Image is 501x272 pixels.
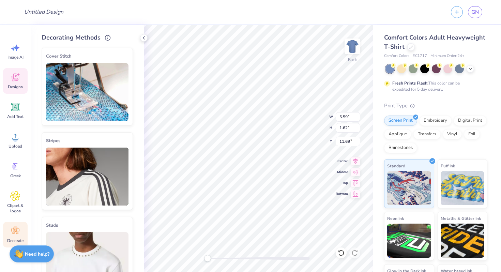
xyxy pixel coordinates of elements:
[8,84,23,90] span: Designs
[336,169,348,175] span: Middle
[471,8,479,16] span: GN
[7,55,24,60] span: Image AI
[441,215,481,222] span: Metallic & Glitter Ink
[454,116,487,126] div: Digital Print
[387,215,404,222] span: Neon Ink
[413,129,441,139] div: Transfers
[387,224,431,258] img: Neon Ink
[46,137,128,145] div: Stripes
[4,203,27,214] span: Clipart & logos
[464,129,480,139] div: Foil
[441,224,485,258] img: Metallic & Glitter Ink
[346,40,359,53] img: Back
[443,129,462,139] div: Vinyl
[348,57,357,63] div: Back
[25,251,49,257] strong: Need help?
[384,53,409,59] span: Comfort Colors
[336,191,348,197] span: Bottom
[468,6,482,18] a: GN
[19,5,69,19] input: Untitled Design
[384,102,487,110] div: Print Type
[441,171,485,205] img: Puff Ink
[9,143,22,149] span: Upload
[46,63,128,121] img: Cover Stitch
[336,180,348,186] span: Top
[204,255,211,262] div: Accessibility label
[387,171,431,205] img: Standard
[7,114,24,119] span: Add Text
[10,173,21,179] span: Greek
[384,143,417,153] div: Rhinestones
[46,221,128,229] div: Studs
[42,33,133,42] div: Decorating Methods
[392,80,476,92] div: This color can be expedited for 5 day delivery.
[392,80,428,86] strong: Fresh Prints Flash:
[384,129,411,139] div: Applique
[413,53,427,59] span: # C1717
[336,158,348,164] span: Center
[7,238,24,243] span: Decorate
[384,33,485,51] span: Comfort Colors Adult Heavyweight T-Shirt
[441,162,455,169] span: Puff Ink
[46,52,128,60] div: Cover Stitch
[46,148,128,206] img: Stripes
[430,53,465,59] span: Minimum Order: 24 +
[419,116,452,126] div: Embroidery
[384,116,417,126] div: Screen Print
[387,162,405,169] span: Standard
